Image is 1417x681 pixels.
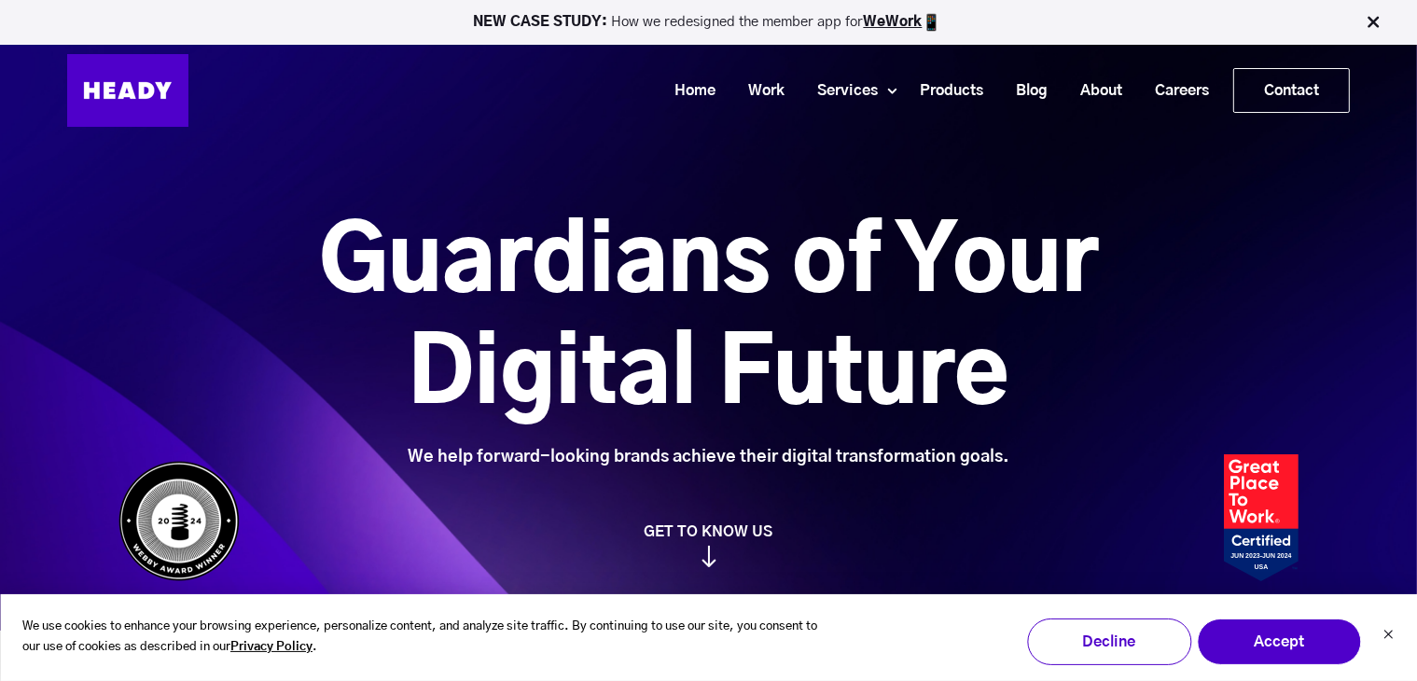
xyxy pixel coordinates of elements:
div: We help forward-looking brands achieve their digital transformation goals. [215,447,1202,467]
img: Close Bar [1364,13,1382,32]
p: How we redesigned the member app for [8,13,1409,32]
img: app emoji [923,13,941,32]
a: Privacy Policy [230,637,313,659]
button: Accept [1197,618,1361,665]
div: Navigation Menu [207,68,1350,113]
a: GET TO KNOW US [109,522,1308,567]
a: Careers [1132,74,1218,108]
a: Contact [1234,69,1349,112]
img: Heady_2023_Certification_Badge [1224,454,1299,581]
button: Dismiss cookie banner [1382,627,1394,646]
strong: NEW CASE STUDY: [474,15,612,29]
a: Products [896,74,993,108]
img: Heady_WebbyAward_Winner-4 [118,461,240,581]
img: Heady_Logo_Web-01 (1) [67,54,188,127]
a: Home [651,74,725,108]
a: Work [725,74,794,108]
button: Decline [1027,618,1191,665]
a: About [1057,74,1132,108]
a: Blog [993,74,1057,108]
img: arrow_down [702,546,716,567]
a: Services [794,74,887,108]
a: WeWork [864,15,923,29]
p: We use cookies to enhance your browsing experience, personalize content, and analyze site traffic... [22,617,827,660]
h1: Guardians of Your Digital Future [215,208,1202,432]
